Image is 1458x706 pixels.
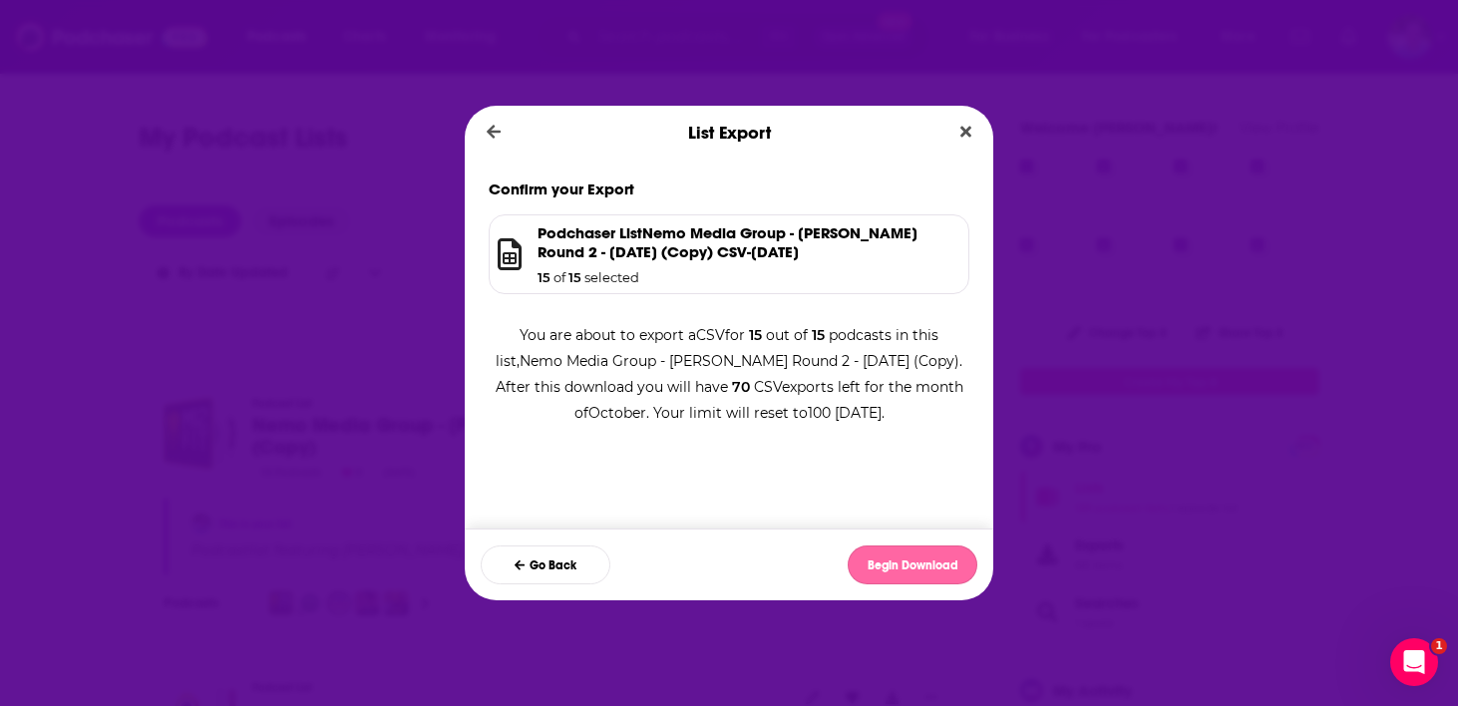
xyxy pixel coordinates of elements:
[1390,638,1438,686] iframe: Intercom live chat
[465,106,993,160] div: List Export
[568,269,581,285] span: 15
[538,223,943,261] h1: Podchaser List Nemo Media Group - [PERSON_NAME] Round 2 - [DATE] (Copy) CSV - [DATE]
[489,302,969,426] div: You are about to export a CSV for out of podcasts in this list, Nemo Media Group - [PERSON_NAME] ...
[749,326,762,344] span: 15
[732,378,750,396] span: 70
[812,326,825,344] span: 15
[848,545,977,584] button: Begin Download
[1431,638,1447,654] span: 1
[538,269,639,285] h1: of selected
[538,269,550,285] span: 15
[489,179,969,198] h1: Confirm your Export
[481,545,610,584] button: Go Back
[952,120,979,145] button: Close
